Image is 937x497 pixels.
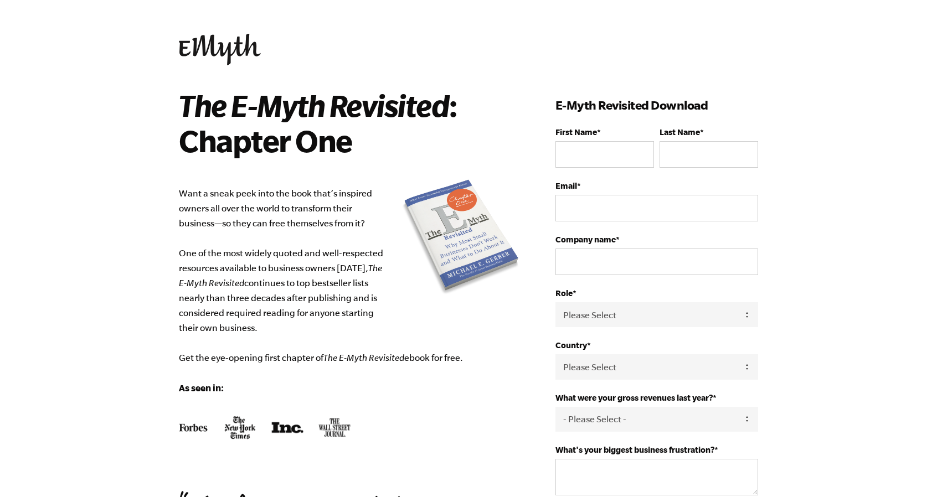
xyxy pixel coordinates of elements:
[555,235,616,244] span: Company name
[323,353,404,363] i: The E-Myth Revisited
[179,186,522,396] p: Want a sneak peek into the book that’s inspired owners all over the world to transform their busi...
[179,416,351,439] img: E-Myth-Revisited-Book
[555,340,587,350] span: Country
[555,96,758,114] h3: E-Myth Revisited Download
[179,88,449,122] i: The E-Myth Revisited
[555,445,714,454] span: What's your biggest business frustration?
[179,34,261,65] img: EMyth
[400,176,522,300] img: e-myth revisited book summary
[555,288,573,298] span: Role
[179,263,382,288] i: The E-Myth Revisited
[179,87,506,158] h2: : Chapter One
[555,393,713,402] span: What were your gross revenues last year?
[660,127,700,137] span: Last Name
[179,382,224,393] strong: As seen in:
[555,181,577,190] span: Email
[555,127,597,137] span: First Name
